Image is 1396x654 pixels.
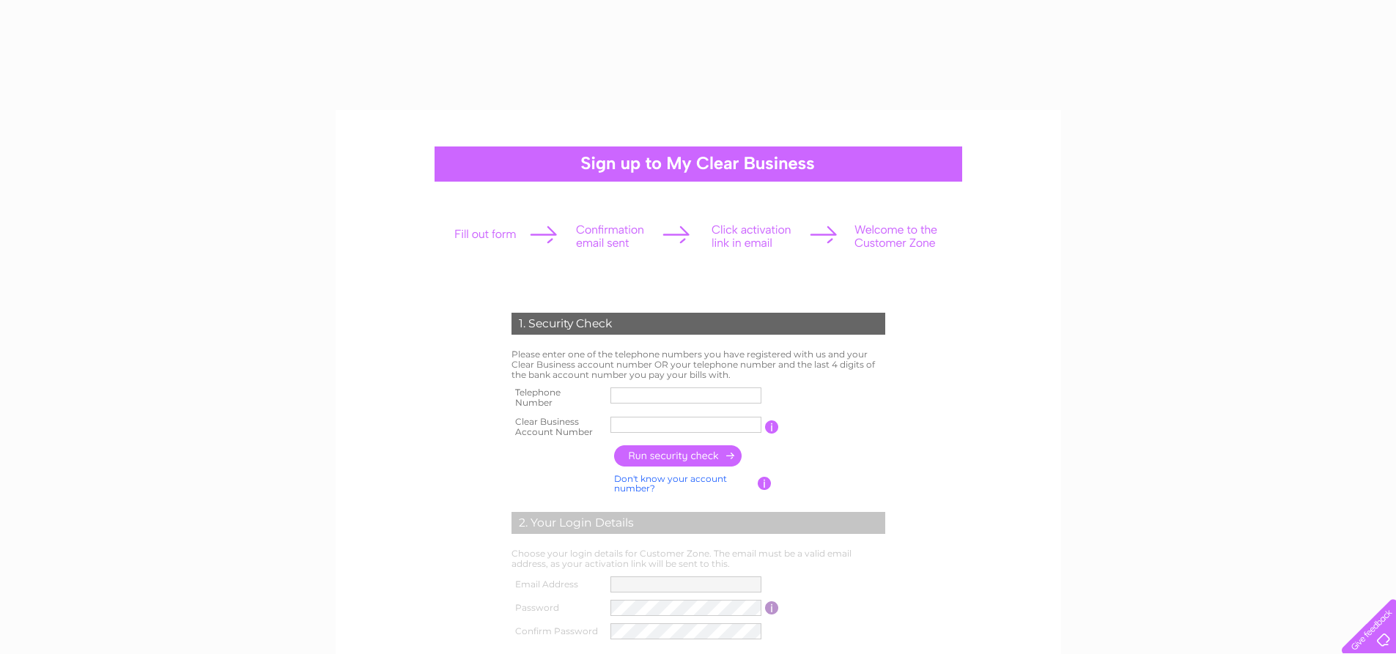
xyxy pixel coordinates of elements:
th: Telephone Number [508,383,607,412]
th: Confirm Password [508,620,607,643]
input: Information [758,477,772,490]
input: Information [765,420,779,434]
th: Password [508,596,607,620]
input: Information [765,601,779,614]
div: 2. Your Login Details [512,512,885,534]
td: Please enter one of the telephone numbers you have registered with us and your Clear Business acc... [508,346,889,383]
td: Choose your login details for Customer Zone. The email must be a valid email address, as your act... [508,545,889,573]
a: Don't know your account number? [614,473,727,494]
div: 1. Security Check [512,313,885,335]
th: Clear Business Account Number [508,412,607,442]
th: Email Address [508,573,607,596]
